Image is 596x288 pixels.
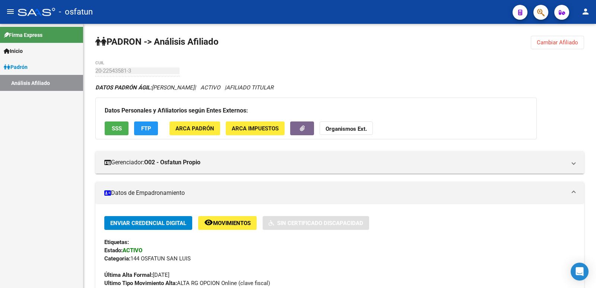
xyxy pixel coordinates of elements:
[531,36,584,49] button: Cambiar Afiliado
[110,220,186,227] span: Enviar Credencial Digital
[104,189,566,197] mat-panel-title: Datos de Empadronamiento
[581,7,590,16] mat-icon: person
[4,63,28,71] span: Padrón
[4,47,23,55] span: Inicio
[95,84,152,91] strong: DATOS PADRÓN ÁGIL:
[104,239,129,246] strong: Etiquetas:
[320,121,373,135] button: Organismos Ext.
[213,220,251,227] span: Movimientos
[123,247,142,254] strong: ACTIVO
[59,4,93,20] span: - osfatun
[4,31,42,39] span: Firma Express
[263,216,369,230] button: Sin Certificado Discapacidad
[104,216,192,230] button: Enviar Credencial Digital
[104,158,566,167] mat-panel-title: Gerenciador:
[204,218,213,227] mat-icon: remove_red_eye
[95,84,273,91] i: | ACTIVO |
[232,125,279,132] span: ARCA Impuestos
[134,121,158,135] button: FTP
[277,220,363,227] span: Sin Certificado Discapacidad
[104,272,153,278] strong: Última Alta Formal:
[105,105,527,116] h3: Datos Personales y Afiliatorios según Entes Externos:
[537,39,578,46] span: Cambiar Afiliado
[112,125,122,132] span: SSS
[105,121,129,135] button: SSS
[198,216,257,230] button: Movimientos
[104,255,130,262] strong: Categoria:
[95,84,194,91] span: [PERSON_NAME]
[144,158,200,167] strong: O02 - Osfatun Propio
[226,84,273,91] span: AFILIADO TITULAR
[104,280,270,287] span: ALTA RG OPCION Online (clave fiscal)
[104,254,575,263] div: 144 OSFATUN SAN LUIS
[95,182,584,204] mat-expansion-panel-header: Datos de Empadronamiento
[326,126,367,132] strong: Organismos Ext.
[175,125,214,132] span: ARCA Padrón
[95,151,584,174] mat-expansion-panel-header: Gerenciador:O02 - Osfatun Propio
[104,280,177,287] strong: Ultimo Tipo Movimiento Alta:
[6,7,15,16] mat-icon: menu
[104,247,123,254] strong: Estado:
[141,125,151,132] span: FTP
[169,121,220,135] button: ARCA Padrón
[571,263,589,281] div: Open Intercom Messenger
[95,37,219,47] strong: PADRON -> Análisis Afiliado
[226,121,285,135] button: ARCA Impuestos
[104,272,169,278] span: [DATE]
